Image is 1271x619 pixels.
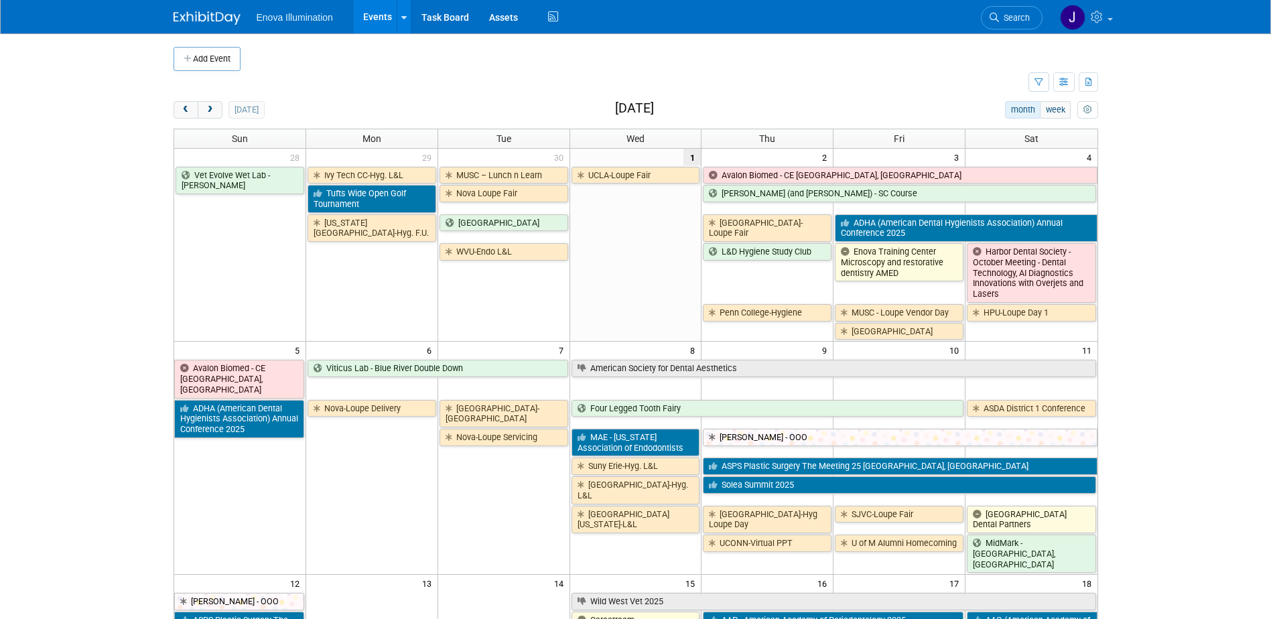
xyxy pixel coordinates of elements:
[999,13,1030,23] span: Search
[967,400,1095,417] a: ASDA District 1 Conference
[835,214,1097,242] a: ADHA (American Dental Hygienists Association) Annual Conference 2025
[981,6,1043,29] a: Search
[289,575,306,592] span: 12
[615,101,654,116] h2: [DATE]
[626,133,645,144] span: Wed
[683,149,701,165] span: 1
[421,575,438,592] span: 13
[174,101,198,119] button: prev
[572,458,700,475] a: Suny Erie-Hyg. L&L
[174,47,241,71] button: Add Event
[198,101,222,119] button: next
[440,243,568,261] a: WVU-Endo L&L
[557,342,570,358] span: 7
[703,476,1095,494] a: Solea Summit 2025
[967,535,1095,573] a: MidMark - [GEOGRAPHIC_DATA], [GEOGRAPHIC_DATA]
[421,149,438,165] span: 29
[440,400,568,427] a: [GEOGRAPHIC_DATA]-[GEOGRAPHIC_DATA]
[176,167,304,194] a: Vet Evolve Wet Lab - [PERSON_NAME]
[948,342,965,358] span: 10
[174,11,241,25] img: ExhibitDay
[1040,101,1071,119] button: week
[689,342,701,358] span: 8
[835,323,963,340] a: [GEOGRAPHIC_DATA]
[1077,101,1097,119] button: myCustomButton
[703,535,831,552] a: UCONN-Virtual PPT
[835,304,963,322] a: MUSC - Loupe Vendor Day
[703,185,1095,202] a: [PERSON_NAME] (and [PERSON_NAME]) - SC Course
[948,575,965,592] span: 17
[553,575,570,592] span: 14
[174,400,304,438] a: ADHA (American Dental Hygienists Association) Annual Conference 2025
[308,185,436,212] a: Tufts Wide Open Golf Tournament
[1081,575,1097,592] span: 18
[553,149,570,165] span: 30
[967,304,1095,322] a: HPU-Loupe Day 1
[440,167,568,184] a: MUSC – Lunch n Learn
[967,243,1095,303] a: Harbor Dental Society - October Meeting - Dental Technology, AI Diagnostics Innovations with Over...
[835,243,963,281] a: Enova Training Center Microscopy and restorative dentistry AMED
[308,167,436,184] a: Ivy Tech CC-Hyg. L&L
[425,342,438,358] span: 6
[703,429,1097,446] a: [PERSON_NAME] - OOO
[821,342,833,358] span: 9
[440,429,568,446] a: Nova-Loupe Servicing
[1005,101,1041,119] button: month
[572,429,700,456] a: MAE - [US_STATE] Association of Endodontists
[703,506,831,533] a: [GEOGRAPHIC_DATA]-Hyg Loupe Day
[572,593,1096,610] a: Wild West Vet 2025
[703,458,1097,475] a: ASPS Plastic Surgery The Meeting 25 [GEOGRAPHIC_DATA], [GEOGRAPHIC_DATA]
[572,506,700,533] a: [GEOGRAPHIC_DATA][US_STATE]-L&L
[496,133,511,144] span: Tue
[835,535,963,552] a: U of M Alumni Homecoming
[1081,342,1097,358] span: 11
[703,214,831,242] a: [GEOGRAPHIC_DATA]-Loupe Fair
[816,575,833,592] span: 16
[894,133,905,144] span: Fri
[703,243,831,261] a: L&D Hygiene Study Club
[232,133,248,144] span: Sun
[703,167,1097,184] a: Avalon Biomed - CE [GEOGRAPHIC_DATA], [GEOGRAPHIC_DATA]
[759,133,775,144] span: Thu
[308,360,568,377] a: Viticus Lab - Blue River Double Down
[293,342,306,358] span: 5
[1083,106,1092,115] i: Personalize Calendar
[440,214,568,232] a: [GEOGRAPHIC_DATA]
[1085,149,1097,165] span: 4
[1024,133,1039,144] span: Sat
[308,400,436,417] a: Nova-Loupe Delivery
[440,185,568,202] a: Nova Loupe Fair
[835,506,963,523] a: SJVC-Loupe Fair
[257,12,333,23] span: Enova Illumination
[572,400,964,417] a: Four Legged Tooth Fairy
[362,133,381,144] span: Mon
[684,575,701,592] span: 15
[572,360,1096,377] a: American Society for Dental Aesthetics
[174,593,304,610] a: [PERSON_NAME] - OOO
[953,149,965,165] span: 3
[572,167,700,184] a: UCLA-Loupe Fair
[308,214,436,242] a: [US_STATE][GEOGRAPHIC_DATA]-Hyg. F.U.
[572,476,700,504] a: [GEOGRAPHIC_DATA]-Hyg. L&L
[289,149,306,165] span: 28
[821,149,833,165] span: 2
[967,506,1095,533] a: [GEOGRAPHIC_DATA] Dental Partners
[1060,5,1085,30] img: Janelle Tlusty
[228,101,264,119] button: [DATE]
[703,304,831,322] a: Penn College-Hygiene
[174,360,304,398] a: Avalon Biomed - CE [GEOGRAPHIC_DATA], [GEOGRAPHIC_DATA]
